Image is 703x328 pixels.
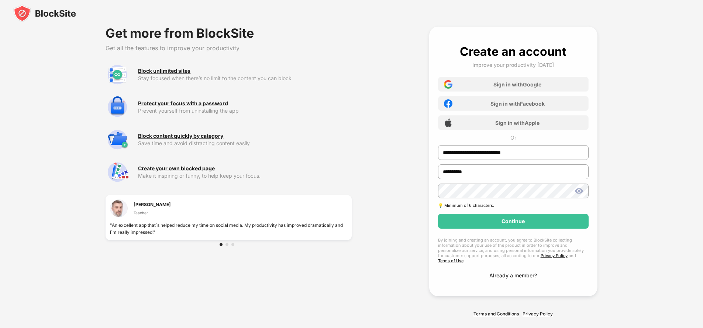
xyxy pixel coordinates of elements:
[134,201,171,208] div: [PERSON_NAME]
[438,203,589,208] div: 💡 Minimum of 6 characters.
[502,218,525,224] div: Continue
[110,222,347,236] div: "An excellent app that`s helped reduce my time on social media. My productivity has improved dram...
[444,99,452,108] img: facebook-icon.png
[472,62,554,68] div: Improve your productivity [DATE]
[138,140,351,146] div: Save time and avoid distracting content easily
[493,81,541,88] div: Sign in with Google
[138,68,190,74] div: Block unlimited sites
[473,311,519,317] a: Terms and Conditions
[134,210,171,216] div: Teacher
[13,4,76,22] img: blocksite-icon-black.svg
[523,311,553,317] a: Privacy Policy
[541,253,568,258] a: Privacy Policy
[106,63,129,86] img: premium-unlimited-blocklist.svg
[106,128,129,151] img: premium-category.svg
[495,120,540,126] div: Sign in with Apple
[110,199,128,217] img: testimonial-1.jpg
[138,108,351,114] div: Prevent yourself from uninstalling the app
[438,238,589,263] div: By joining and creating an account, you agree to BlockSite collecting information about your use ...
[138,165,215,171] div: Create your own blocked page
[106,160,129,184] img: premium-customize-block-page.svg
[106,44,351,52] div: Get all the features to improve your productivity
[106,95,129,119] img: premium-password-protection.svg
[138,133,223,139] div: Block content quickly by category
[138,75,351,81] div: Stay focused when there’s no limit to the content you can block
[444,80,452,89] img: google-icon.png
[138,100,228,106] div: Protect your focus with a password
[490,100,545,107] div: Sign in with Facebook
[510,134,516,141] div: Or
[438,258,464,263] a: Terms of Use
[138,173,351,179] div: Make it inspiring or funny, to help keep your focus.
[460,44,566,59] div: Create an account
[575,187,583,195] img: show-password.svg
[106,27,351,40] div: Get more from BlockSite
[444,119,452,127] img: apple-icon.png
[489,272,537,279] div: Already a member?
